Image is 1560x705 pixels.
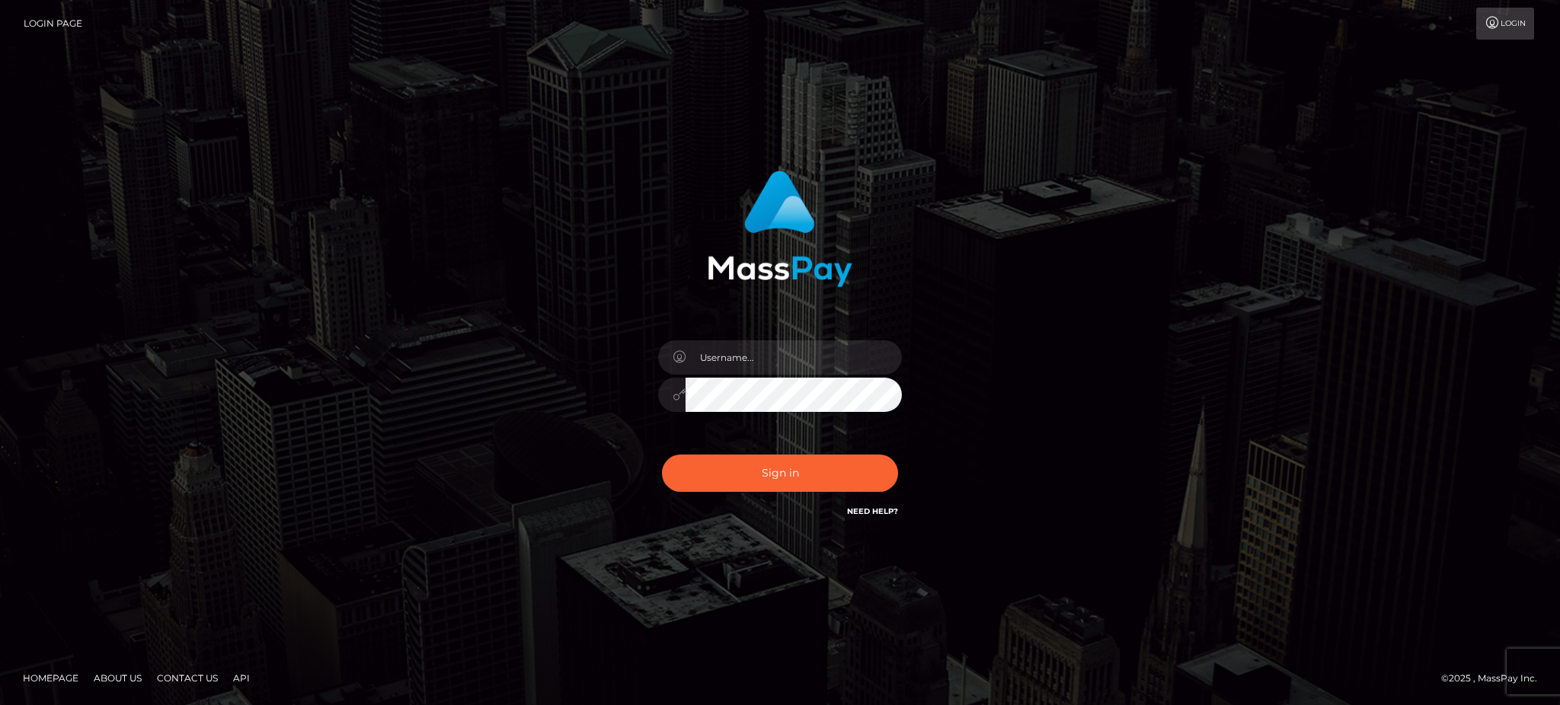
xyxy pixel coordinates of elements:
[1441,670,1549,687] div: © 2025 , MassPay Inc.
[847,506,898,516] a: Need Help?
[151,666,224,690] a: Contact Us
[662,455,898,492] button: Sign in
[227,666,256,690] a: API
[17,666,85,690] a: Homepage
[24,8,82,40] a: Login Page
[708,171,852,287] img: MassPay Login
[1476,8,1534,40] a: Login
[88,666,148,690] a: About Us
[686,340,902,375] input: Username...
